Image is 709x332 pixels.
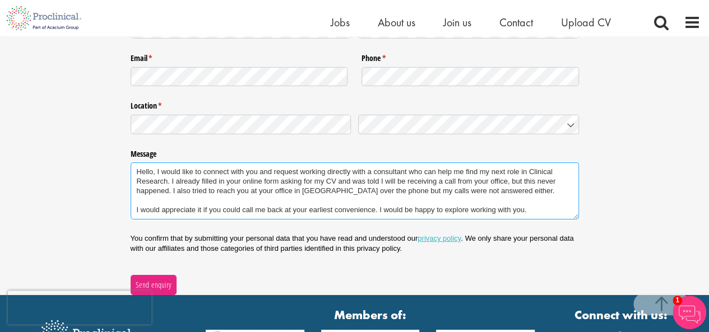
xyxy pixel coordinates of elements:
[135,279,172,291] span: Send enquiry
[358,115,579,134] input: Country
[418,234,461,242] a: privacy policy
[131,115,351,134] input: State / Province / Region
[131,233,579,254] p: You confirm that by submitting your personal data that you have read and understood our . We only...
[673,296,706,329] img: Chatbot
[561,15,611,30] a: Upload CV
[499,15,533,30] a: Contact
[362,49,579,64] label: Phone
[131,144,579,159] label: Message
[574,306,670,324] strong: Connect with us:
[673,296,682,305] span: 1
[331,15,350,30] a: Jobs
[8,291,151,324] iframe: reCAPTCHA
[131,275,177,295] button: Send enquiry
[443,15,471,30] a: Join us
[131,97,579,111] legend: Location
[206,306,535,324] strong: Members of:
[131,49,348,64] label: Email
[378,15,415,30] a: About us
